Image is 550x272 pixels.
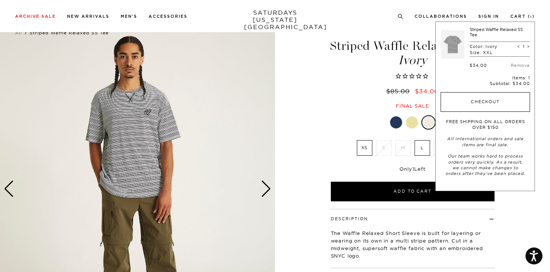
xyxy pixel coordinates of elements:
[470,50,498,55] p: Size: XXL
[331,217,368,221] button: Description
[330,54,496,66] span: Ivory
[67,14,109,19] a: New Arrivals
[441,81,530,86] p: Subtotal:
[446,153,525,176] em: Our team works hard to process orders very quickly. As a result, we cannot make changes to orders...
[478,14,499,19] a: Sign In
[470,63,487,68] div: $34.00
[510,14,535,19] a: Cart (1)
[517,44,520,49] span: <
[527,44,530,49] span: >
[470,27,523,37] a: Striped Waffle Relaxed SS Tee
[331,166,495,172] div: Only Left
[470,44,498,49] p: Color: Ivory
[15,30,22,36] a: All
[331,229,495,260] p: The Waffle Relaxed Short Sleeve is built for layering or wearing on its own in a multi stripe pat...
[330,40,496,66] h1: Striped Waffle Relaxed SS Tee
[511,63,530,68] a: Remove
[121,14,137,19] a: Men's
[441,75,530,80] p: Items: 1
[261,181,271,197] div: Next slide
[415,140,430,156] label: L
[386,87,413,95] del: $85.00
[4,181,14,197] div: Previous slide
[415,87,439,95] span: $34.00
[29,30,109,36] span: Striped Waffle Relaxed SS Tee
[415,14,467,19] a: Collaborations
[513,81,530,86] span: $34.00
[15,14,56,19] a: Archive Sale
[447,136,524,147] em: All international orders and sale items are final sale.
[330,73,496,80] span: Rated 0.0 out of 5 stars 0 reviews
[244,9,306,31] a: SATURDAYS[US_STATE][GEOGRAPHIC_DATA]
[357,140,372,156] label: XS
[441,92,530,112] button: Checkout
[331,182,495,201] button: Add to Cart
[444,119,526,131] p: FREE SHIPPING ON ALL ORDERS OVER $150
[149,14,187,19] a: Accessories
[530,15,532,19] small: 1
[330,103,496,109] div: Final sale
[412,166,415,172] span: 1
